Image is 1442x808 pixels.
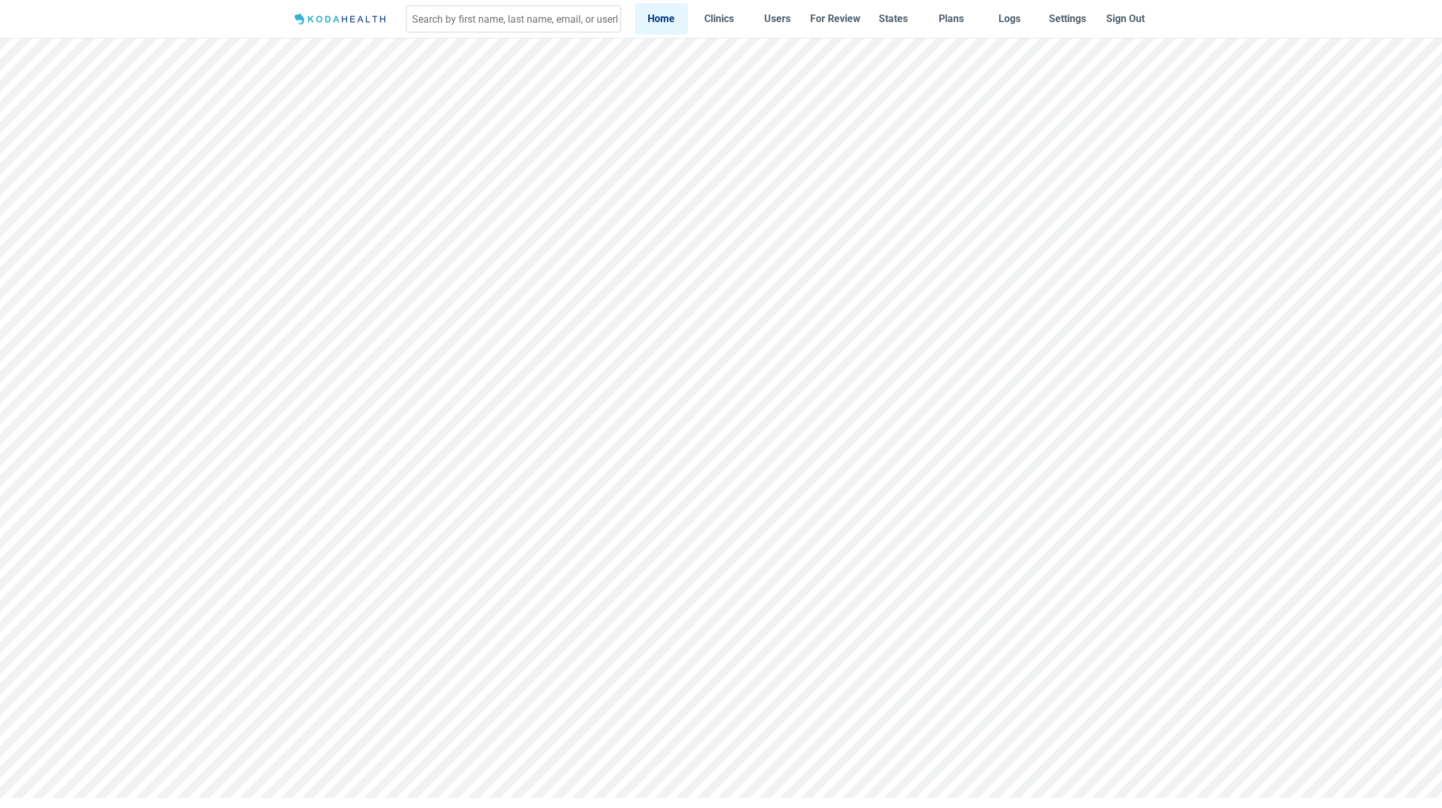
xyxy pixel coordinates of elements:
[406,5,621,33] input: Search by first name, last name, email, or userId
[1041,3,1094,34] a: Settings
[290,11,392,27] img: Logo
[867,3,920,34] a: States
[751,3,804,34] a: Users
[809,3,862,34] a: For Review
[635,3,688,34] a: Home
[983,3,1036,34] a: Logs
[1099,3,1152,34] button: Sign Out
[925,3,978,34] a: Plans
[693,3,746,34] a: Clinics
